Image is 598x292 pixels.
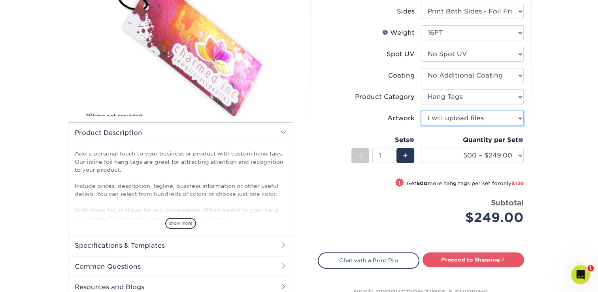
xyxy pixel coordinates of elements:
[68,123,293,143] h2: Product Description
[587,265,594,271] span: 1
[500,180,524,186] span: only
[388,71,415,80] div: Coating
[417,180,428,186] strong: 500
[355,92,415,102] div: Product Category
[403,150,408,161] span: +
[398,179,400,187] span: !
[491,198,524,207] strong: Subtotal
[511,180,524,186] span: $138
[2,268,67,289] iframe: Google Customer Reviews
[68,235,293,256] h2: Specifications & Templates
[427,208,524,227] div: $249.00
[397,7,415,16] div: Sides
[382,28,415,38] div: Weight
[318,252,419,268] a: Chat with a Print Pro
[358,150,362,161] span: -
[423,252,524,267] a: Proceed to Shipping
[421,135,524,145] div: Quantity per Set
[387,49,415,59] div: Spot UV
[68,256,293,277] h2: Common Questions
[75,150,287,246] p: Add a personal touch to your business or product with custom hang tags. Our inline foil hang tags...
[571,265,590,284] iframe: Intercom live chat
[407,180,524,188] small: Get more hang tags per set for
[165,218,196,229] span: show more
[387,114,415,123] div: Artwork
[351,135,415,145] div: Sets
